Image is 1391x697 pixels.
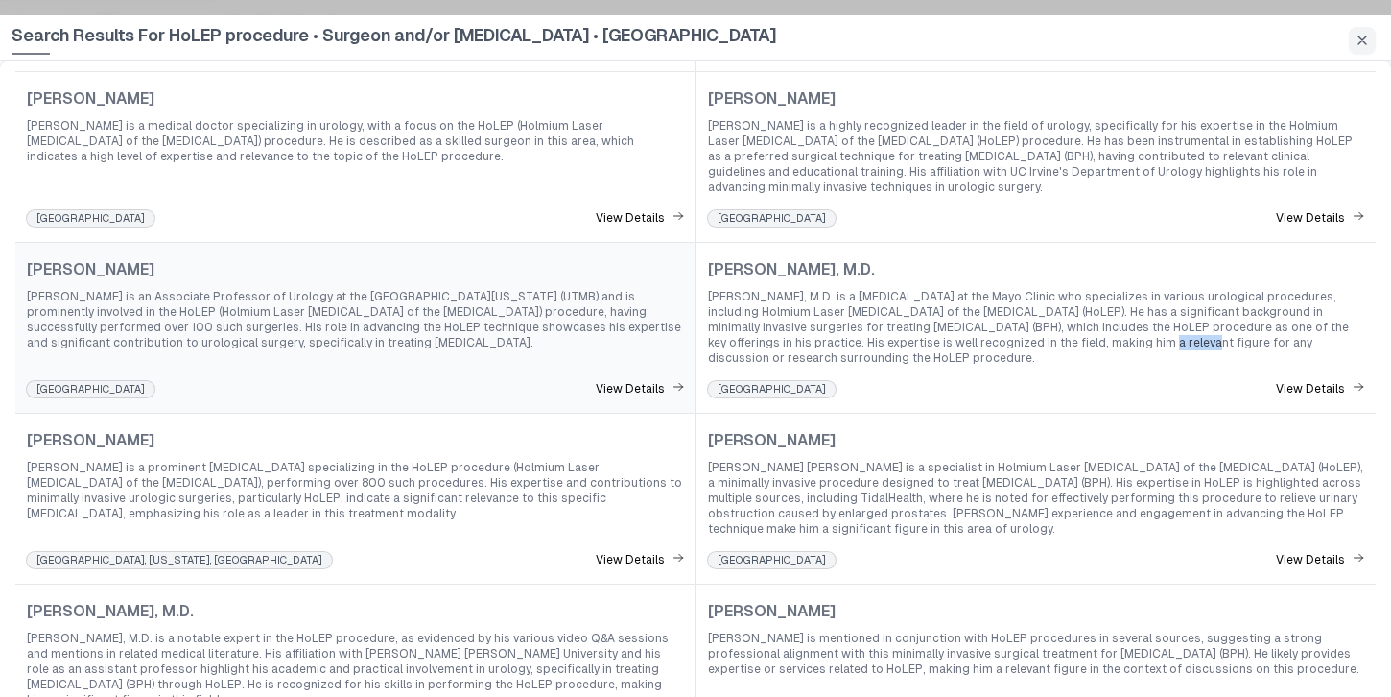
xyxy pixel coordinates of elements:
[708,631,1364,677] span: [PERSON_NAME] is mentioned in conjunction with HoLEP procedures in several sources, suggesting a ...
[1276,381,1364,397] a: View Details
[27,258,154,281] span: [PERSON_NAME]
[708,552,836,567] div: [GEOGRAPHIC_DATA]
[27,210,154,226] div: [GEOGRAPHIC_DATA]
[708,258,875,281] span: [PERSON_NAME], M.D.
[596,210,684,227] a: View Details
[708,87,836,110] span: [PERSON_NAME]
[596,381,684,397] a: View Details
[27,289,684,350] span: [PERSON_NAME] is an Associate Professor of Urology at the [GEOGRAPHIC_DATA][US_STATE] (UTMB) and ...
[27,118,684,164] span: [PERSON_NAME] is a medical doctor specializing in urology, with a focus on the HoLEP (Holmium Las...
[708,600,836,623] span: [PERSON_NAME]
[12,22,776,55] span: Search Results For HoLEP procedure • Surgeon and/or [MEDICAL_DATA] • [GEOGRAPHIC_DATA]
[708,460,1364,537] span: [PERSON_NAME] [PERSON_NAME] is a specialist in Holmium Laser [MEDICAL_DATA] of the [MEDICAL_DATA]...
[27,87,154,110] span: [PERSON_NAME]
[596,552,684,568] a: View Details
[708,429,836,452] span: [PERSON_NAME]
[27,381,154,397] div: [GEOGRAPHIC_DATA]
[27,429,154,452] span: [PERSON_NAME]
[1276,210,1364,227] a: View Details
[708,381,836,397] div: [GEOGRAPHIC_DATA]
[1276,552,1364,568] a: View Details
[27,600,194,623] span: [PERSON_NAME], M.D.
[708,289,1364,366] span: [PERSON_NAME], M.D. is a [MEDICAL_DATA] at the Mayo Clinic who specializes in various urological ...
[708,118,1364,195] span: [PERSON_NAME] is a highly recognized leader in the field of urology, specifically for his experti...
[27,552,332,567] div: [GEOGRAPHIC_DATA], [US_STATE], [GEOGRAPHIC_DATA]
[27,460,684,521] span: [PERSON_NAME] is a prominent [MEDICAL_DATA] specializing in the HoLEP procedure (Holmium Laser [M...
[708,210,836,226] div: [GEOGRAPHIC_DATA]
